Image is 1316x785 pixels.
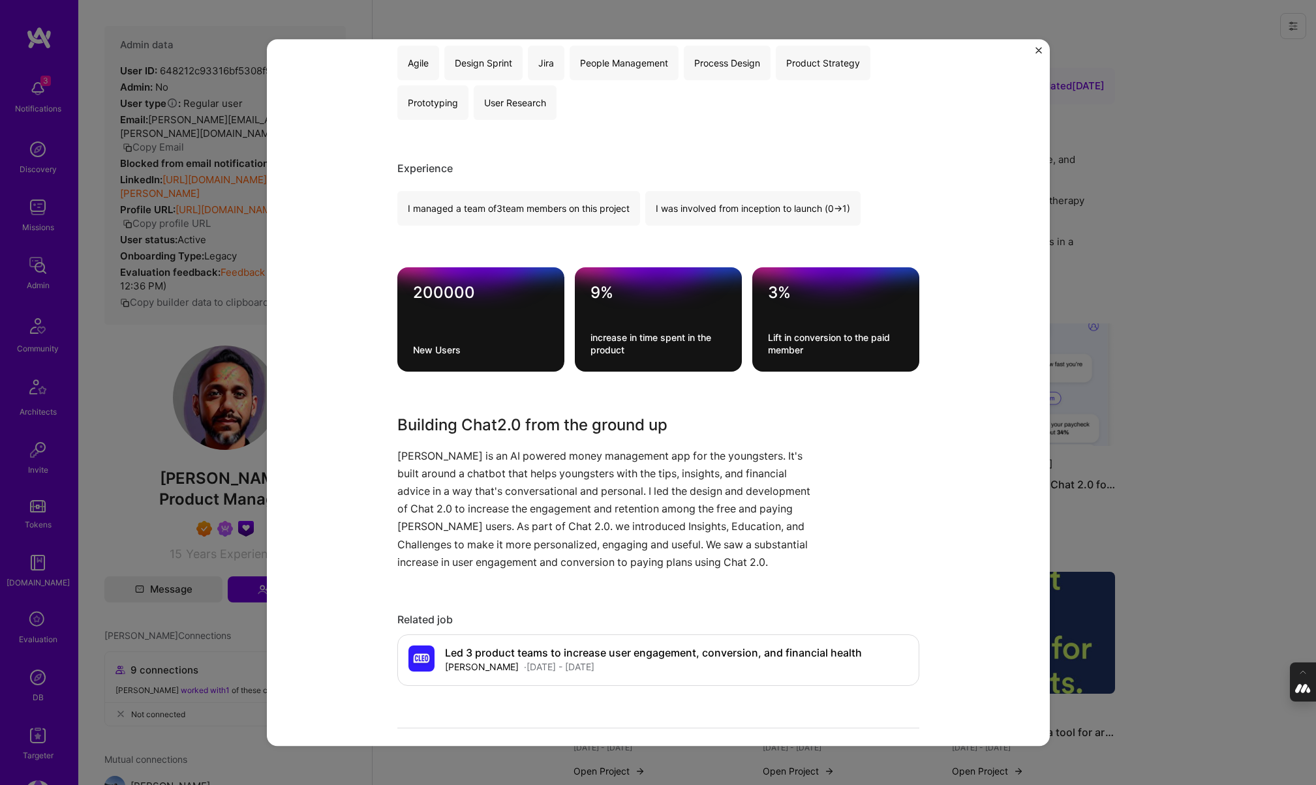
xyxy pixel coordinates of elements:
h4: Led 3 product teams to increase user engagement, conversion, and financial health [445,647,862,660]
h3: Building Chat2.0 from the ground up [397,413,821,437]
div: increase in time spent in the product [590,331,726,356]
div: · [DATE] - [DATE] [524,660,594,674]
div: New Users [413,344,549,356]
div: 9% [590,283,726,303]
div: 200000 [413,283,549,303]
div: Lift in conversion to the paid member [768,331,904,356]
div: I was involved from inception to launch (0 -> 1) [645,191,861,226]
div: People Management [570,46,679,80]
div: Prototyping [397,85,468,120]
p: [PERSON_NAME] is an AI powered money management app for the youngsters. It's built around a chatb... [397,447,821,571]
img: Company logo [408,645,435,672]
div: 3% [768,283,904,303]
div: Process Design [684,46,771,80]
div: Related job [397,613,919,627]
div: Agile [397,46,439,80]
div: I managed a team of 3 team members on this project [397,191,640,226]
div: Experience [397,162,919,175]
div: Design Sprint [444,46,523,80]
div: User Research [474,85,557,120]
button: Close [1035,47,1042,61]
div: Jira [528,46,564,80]
div: [PERSON_NAME] [445,660,519,674]
div: Product Strategy [776,46,870,80]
